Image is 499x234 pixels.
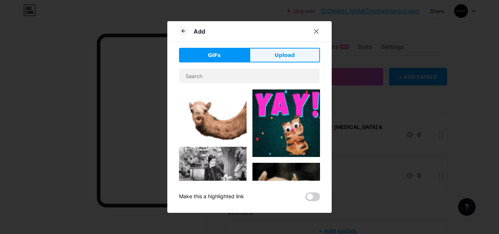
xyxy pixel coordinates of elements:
[179,147,247,217] img: Gihpy
[194,27,205,36] div: Add
[179,89,247,141] img: Gihpy
[275,51,295,59] span: Upload
[208,51,221,59] span: GIFs
[249,48,320,62] button: Upload
[179,69,320,83] input: Search
[179,192,244,201] div: Make this a highlighted link
[252,89,320,157] img: Gihpy
[179,48,249,62] button: GIFs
